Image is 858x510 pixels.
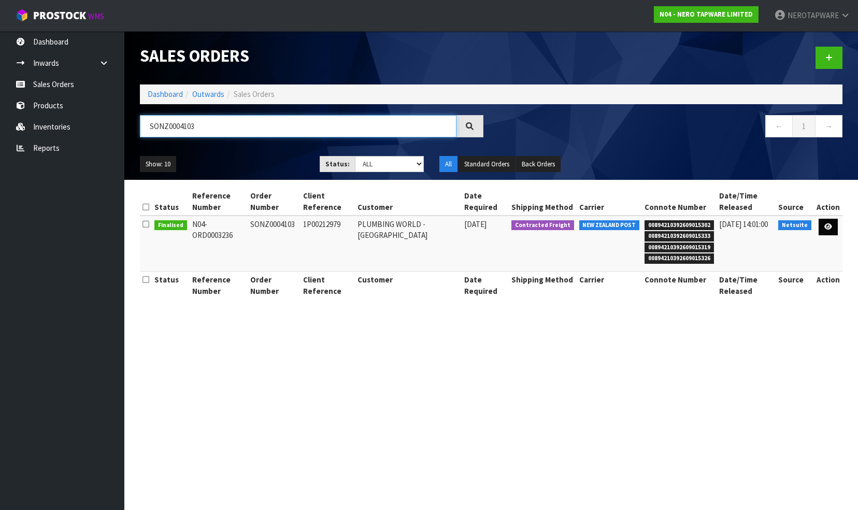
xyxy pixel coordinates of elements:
[511,220,574,231] span: Contracted Freight
[814,272,842,299] th: Action
[154,220,187,231] span: Finalised
[88,11,104,21] small: WMS
[190,272,248,299] th: Reference Number
[645,220,714,231] span: 00894210392609015302
[778,220,811,231] span: Netsuite
[815,115,842,137] a: →
[645,253,714,264] span: 00894210392609015326
[814,188,842,216] th: Action
[577,188,642,216] th: Carrier
[509,272,577,299] th: Shipping Method
[148,89,183,99] a: Dashboard
[190,216,248,272] td: N04-ORD0003236
[190,188,248,216] th: Reference Number
[717,272,776,299] th: Date/Time Released
[719,219,768,229] span: [DATE] 14:01:00
[301,216,355,272] td: 1P00212979
[152,188,190,216] th: Status
[499,115,842,140] nav: Page navigation
[642,188,717,216] th: Connote Number
[579,220,640,231] span: NEW ZEALAND POST
[776,272,814,299] th: Source
[642,272,717,299] th: Connote Number
[516,156,561,173] button: Back Orders
[462,188,509,216] th: Date Required
[140,156,176,173] button: Show: 10
[355,272,462,299] th: Customer
[234,89,275,99] span: Sales Orders
[464,219,487,229] span: [DATE]
[301,188,355,216] th: Client Reference
[140,47,483,65] h1: Sales Orders
[792,115,816,137] a: 1
[788,10,839,20] span: NEROTAPWARE
[248,272,301,299] th: Order Number
[439,156,457,173] button: All
[301,272,355,299] th: Client Reference
[33,9,86,22] span: ProStock
[577,272,642,299] th: Carrier
[248,216,301,272] td: SONZ0004103
[660,10,753,19] strong: N04 - NERO TAPWARE LIMITED
[355,188,462,216] th: Customer
[355,216,462,272] td: PLUMBING WORLD - [GEOGRAPHIC_DATA]
[152,272,190,299] th: Status
[192,89,224,99] a: Outwards
[645,243,714,253] span: 00894210392609015319
[325,160,350,168] strong: Status:
[462,272,509,299] th: Date Required
[717,188,776,216] th: Date/Time Released
[16,9,28,22] img: cube-alt.png
[248,188,301,216] th: Order Number
[509,188,577,216] th: Shipping Method
[765,115,793,137] a: ←
[140,115,456,137] input: Search sales orders
[645,231,714,242] span: 00894210392609015333
[776,188,814,216] th: Source
[459,156,515,173] button: Standard Orders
